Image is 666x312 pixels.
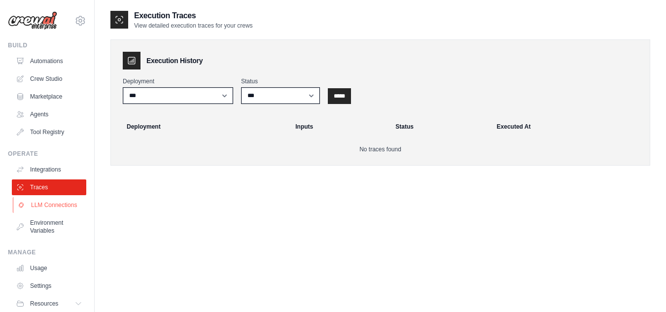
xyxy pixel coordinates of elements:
[134,22,253,30] p: View detailed execution traces for your crews
[8,150,86,158] div: Operate
[491,116,646,138] th: Executed At
[289,116,389,138] th: Inputs
[12,278,86,294] a: Settings
[12,296,86,312] button: Resources
[13,197,87,213] a: LLM Connections
[12,106,86,122] a: Agents
[146,56,203,66] h3: Execution History
[8,11,57,30] img: Logo
[12,260,86,276] a: Usage
[12,162,86,177] a: Integrations
[389,116,491,138] th: Status
[30,300,58,308] span: Resources
[12,124,86,140] a: Tool Registry
[12,215,86,239] a: Environment Variables
[12,53,86,69] a: Automations
[12,179,86,195] a: Traces
[123,145,638,153] p: No traces found
[12,89,86,104] a: Marketplace
[8,41,86,49] div: Build
[123,77,233,85] label: Deployment
[12,71,86,87] a: Crew Studio
[115,116,289,138] th: Deployment
[8,248,86,256] div: Manage
[134,10,253,22] h2: Execution Traces
[241,77,320,85] label: Status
